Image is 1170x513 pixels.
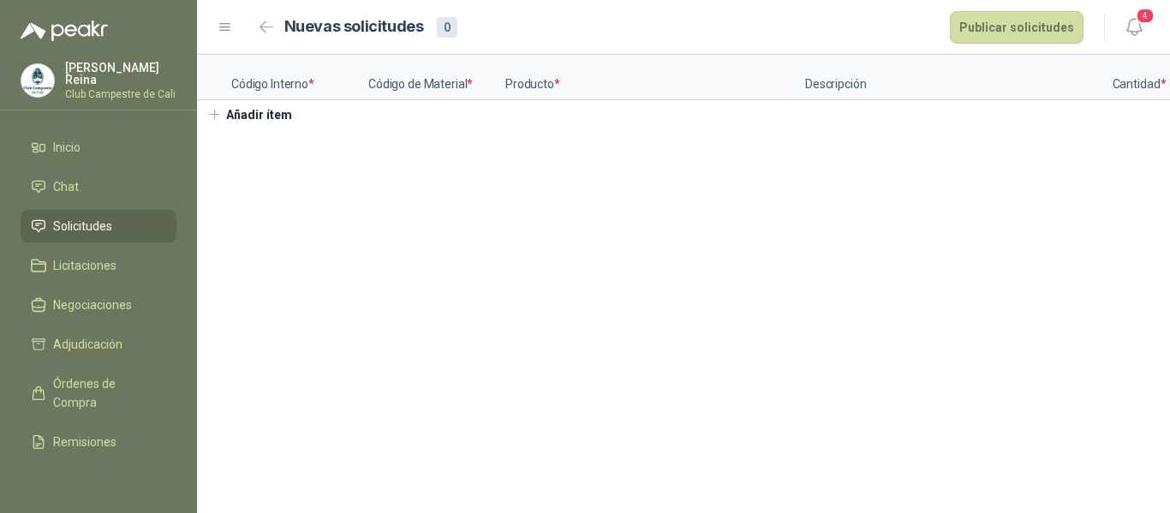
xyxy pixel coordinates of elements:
a: Solicitudes [21,210,176,242]
span: Chat [53,177,79,196]
a: Negociaciones [21,289,176,321]
span: Remisiones [53,432,116,451]
span: Negociaciones [53,295,132,314]
span: 4 [1136,8,1155,24]
span: Solicitudes [53,217,112,236]
button: Añadir ítem [197,100,302,129]
h2: Nuevas solicitudes [284,15,424,39]
span: Órdenes de Compra [53,374,160,412]
a: Órdenes de Compra [21,367,176,419]
p: Código Interno [231,55,368,100]
p: Producto [505,55,805,100]
p: [PERSON_NAME] Reina [65,62,176,86]
span: Adjudicación [53,335,122,354]
span: Inicio [53,138,81,157]
button: 4 [1119,12,1149,43]
span: Licitaciones [53,256,116,275]
a: Adjudicación [21,328,176,361]
a: Inicio [21,131,176,164]
img: Logo peakr [21,21,108,41]
div: 0 [437,17,457,38]
a: Chat [21,170,176,203]
a: Configuración [21,465,176,498]
img: Company Logo [21,64,54,97]
p: Club Campestre de Cali [65,89,176,99]
a: Licitaciones [21,249,176,282]
a: Remisiones [21,426,176,458]
p: Descripción [805,55,1105,100]
p: Código de Material [368,55,505,100]
button: Publicar solicitudes [950,11,1083,44]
